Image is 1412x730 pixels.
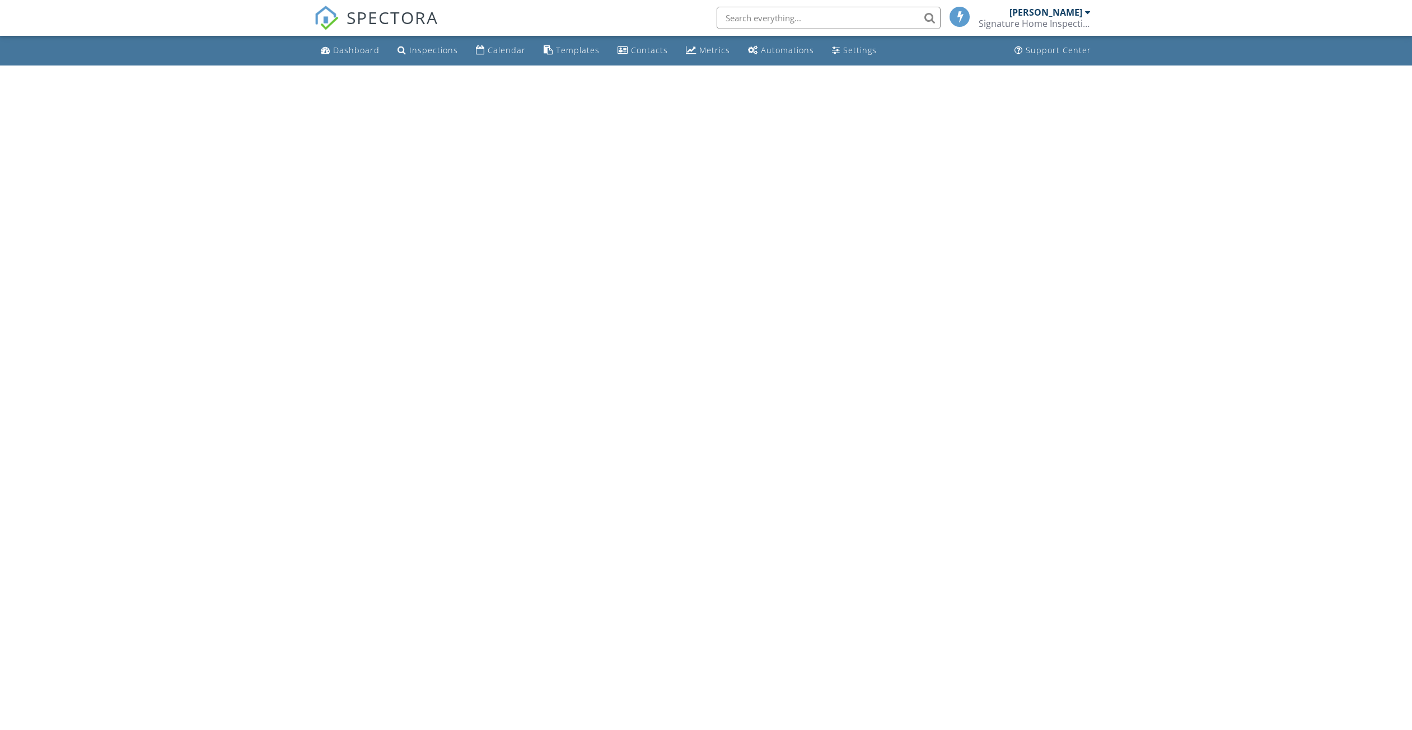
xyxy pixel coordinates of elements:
[979,18,1091,29] div: Signature Home Inspection LLC
[744,40,819,61] a: Automations (Basic)
[827,40,881,61] a: Settings
[717,7,941,29] input: Search everything...
[761,45,814,55] div: Automations
[843,45,877,55] div: Settings
[471,40,530,61] a: Calendar
[393,40,462,61] a: Inspections
[539,40,604,61] a: Templates
[333,45,380,55] div: Dashboard
[409,45,458,55] div: Inspections
[488,45,526,55] div: Calendar
[316,40,384,61] a: Dashboard
[699,45,730,55] div: Metrics
[314,15,438,39] a: SPECTORA
[314,6,339,30] img: The Best Home Inspection Software - Spectora
[631,45,668,55] div: Contacts
[681,40,735,61] a: Metrics
[556,45,600,55] div: Templates
[1009,7,1082,18] div: [PERSON_NAME]
[1026,45,1091,55] div: Support Center
[1010,40,1096,61] a: Support Center
[347,6,438,29] span: SPECTORA
[613,40,672,61] a: Contacts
